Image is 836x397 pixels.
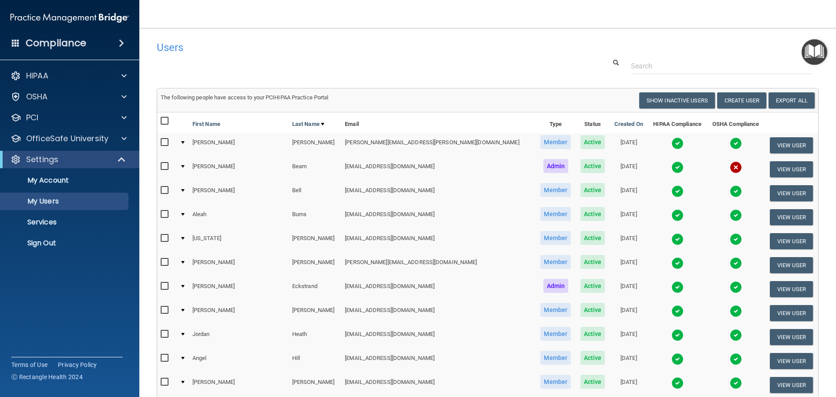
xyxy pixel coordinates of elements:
[730,305,742,317] img: tick.e7d51cea.svg
[671,257,684,269] img: tick.e7d51cea.svg
[631,58,812,74] input: Search
[6,197,125,206] p: My Users
[802,39,827,65] button: Open Resource Center
[671,137,684,149] img: tick.e7d51cea.svg
[289,325,341,349] td: Heath
[671,305,684,317] img: tick.e7d51cea.svg
[770,161,813,177] button: View User
[770,233,813,249] button: View User
[610,277,648,301] td: [DATE]
[671,377,684,389] img: tick.e7d51cea.svg
[10,133,127,144] a: OfficeSafe University
[289,253,341,277] td: [PERSON_NAME]
[770,305,813,321] button: View User
[26,92,48,102] p: OSHA
[730,185,742,197] img: tick.e7d51cea.svg
[671,161,684,173] img: tick.e7d51cea.svg
[11,360,47,369] a: Terms of Use
[189,301,289,325] td: [PERSON_NAME]
[614,119,643,129] a: Created On
[730,281,742,293] img: tick.e7d51cea.svg
[576,112,610,133] th: Status
[730,161,742,173] img: cross.ca9f0e7f.svg
[341,349,536,373] td: [EMAIL_ADDRESS][DOMAIN_NAME]
[157,42,537,53] h4: Users
[540,231,571,245] span: Member
[540,255,571,269] span: Member
[610,325,648,349] td: [DATE]
[610,301,648,325] td: [DATE]
[189,229,289,253] td: [US_STATE]
[10,112,127,123] a: PCI
[341,301,536,325] td: [EMAIL_ADDRESS][DOMAIN_NAME]
[685,335,826,370] iframe: Drift Widget Chat Controller
[610,229,648,253] td: [DATE]
[289,229,341,253] td: [PERSON_NAME]
[610,253,648,277] td: [DATE]
[189,133,289,157] td: [PERSON_NAME]
[189,349,289,373] td: Angel
[580,327,605,341] span: Active
[341,277,536,301] td: [EMAIL_ADDRESS][DOMAIN_NAME]
[671,281,684,293] img: tick.e7d51cea.svg
[341,325,536,349] td: [EMAIL_ADDRESS][DOMAIN_NAME]
[10,154,126,165] a: Settings
[341,253,536,277] td: [PERSON_NAME][EMAIL_ADDRESS][DOMAIN_NAME]
[770,137,813,153] button: View User
[671,233,684,245] img: tick.e7d51cea.svg
[289,373,341,397] td: [PERSON_NAME]
[770,209,813,225] button: View User
[289,301,341,325] td: [PERSON_NAME]
[189,253,289,277] td: [PERSON_NAME]
[770,281,813,297] button: View User
[341,205,536,229] td: [EMAIL_ADDRESS][DOMAIN_NAME]
[580,159,605,173] span: Active
[580,207,605,221] span: Active
[289,205,341,229] td: Burns
[6,218,125,227] p: Services
[580,279,605,293] span: Active
[730,329,742,341] img: tick.e7d51cea.svg
[292,119,324,129] a: Last Name
[289,277,341,301] td: Eckstrand
[610,181,648,205] td: [DATE]
[189,325,289,349] td: Jordan
[540,351,571,365] span: Member
[341,373,536,397] td: [EMAIL_ADDRESS][DOMAIN_NAME]
[717,92,766,109] button: Create User
[770,185,813,201] button: View User
[610,349,648,373] td: [DATE]
[6,176,125,185] p: My Account
[610,157,648,181] td: [DATE]
[10,9,129,27] img: PMB logo
[610,205,648,229] td: [DATE]
[10,92,127,102] a: OSHA
[580,231,605,245] span: Active
[10,71,127,81] a: HIPAA
[540,327,571,341] span: Member
[536,112,576,133] th: Type
[730,137,742,149] img: tick.e7d51cea.svg
[6,239,125,248] p: Sign Out
[730,233,742,245] img: tick.e7d51cea.svg
[189,181,289,205] td: [PERSON_NAME]
[770,377,813,393] button: View User
[289,133,341,157] td: [PERSON_NAME]
[540,135,571,149] span: Member
[189,205,289,229] td: Aleah
[289,157,341,181] td: Beam
[580,255,605,269] span: Active
[580,135,605,149] span: Active
[341,181,536,205] td: [EMAIL_ADDRESS][DOMAIN_NAME]
[580,183,605,197] span: Active
[730,377,742,389] img: tick.e7d51cea.svg
[540,303,571,317] span: Member
[341,133,536,157] td: [PERSON_NAME][EMAIL_ADDRESS][PERSON_NAME][DOMAIN_NAME]
[189,157,289,181] td: [PERSON_NAME]
[161,94,329,101] span: The following people have access to your PCIHIPAA Practice Portal
[671,185,684,197] img: tick.e7d51cea.svg
[580,375,605,389] span: Active
[11,373,83,381] span: Ⓒ Rectangle Health 2024
[341,112,536,133] th: Email
[769,92,815,109] a: Export All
